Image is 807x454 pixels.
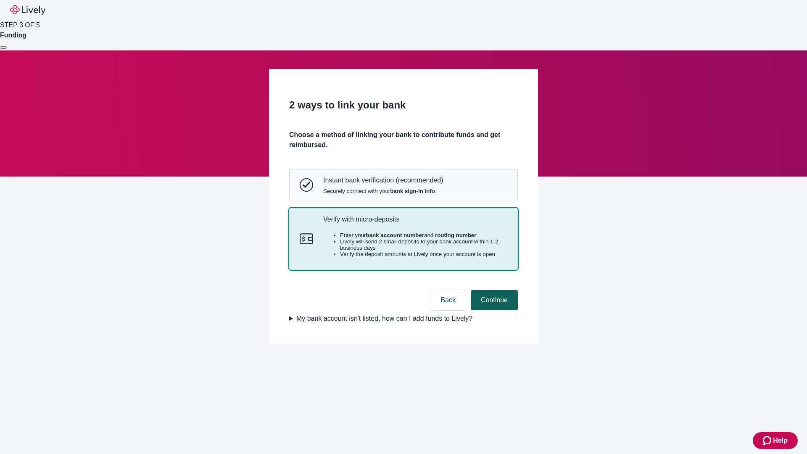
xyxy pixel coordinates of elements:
li: Enter your and [340,232,507,238]
h4: Choose a method of linking your bank to contribute funds and get reimbursed. [289,130,518,150]
button: Continue [471,290,518,310]
button: Instant bank verificationInstant bank verification (recommended)Securely connect with yourbank si... [290,169,517,201]
strong: routing number [435,232,476,238]
strong: bank account number [366,232,425,238]
svg: Micro-deposits [300,232,313,245]
p: Verify with micro-deposits [323,215,507,223]
span: Securely connect with your . [323,188,443,194]
h2: 2 ways to link your bank [289,98,518,113]
span: Help [773,436,788,446]
strong: bank sign-in info [390,188,435,194]
p: Instant bank verification (recommended) [323,176,443,184]
svg: Instant bank verification [300,178,313,192]
button: Zendesk support iconHelp [753,432,798,449]
svg: Zendesk support icon [763,436,773,446]
button: Micro-depositsVerify with micro-depositsEnter yourbank account numberand routing numberLively wil... [290,209,517,270]
li: Verify the deposit amounts at Lively once your account is open [340,251,507,257]
img: Lively [10,5,45,15]
button: Back [430,290,466,310]
summary: My bank account isn't listed, how can I add funds to Lively? [289,314,518,324]
li: Lively will send 2 small deposits to your bank account within 1-2 business days [340,238,507,251]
